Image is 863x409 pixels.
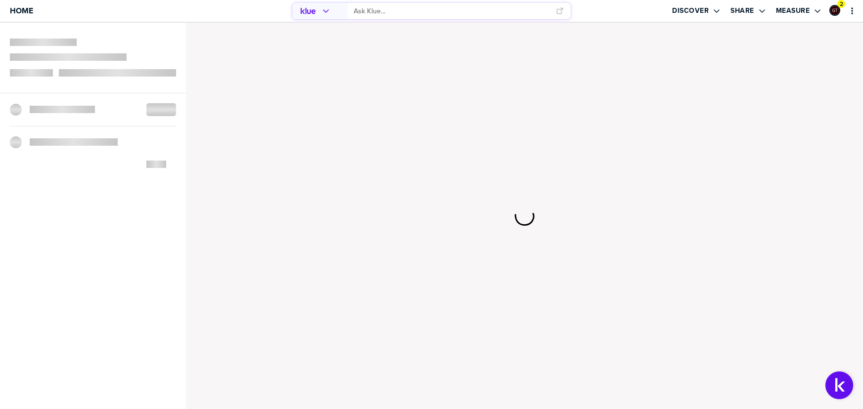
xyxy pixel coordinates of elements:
label: Measure [776,6,810,15]
div: Graham Tutti [829,5,840,16]
span: Home [10,6,33,15]
span: 2 [840,0,843,8]
label: Discover [672,6,709,15]
input: Ask Klue... [354,3,550,19]
label: Share [730,6,754,15]
button: Open Support Center [825,371,853,399]
img: ee1355cada6433fc92aa15fbfe4afd43-sml.png [830,6,839,15]
a: Edit Profile [828,4,841,17]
